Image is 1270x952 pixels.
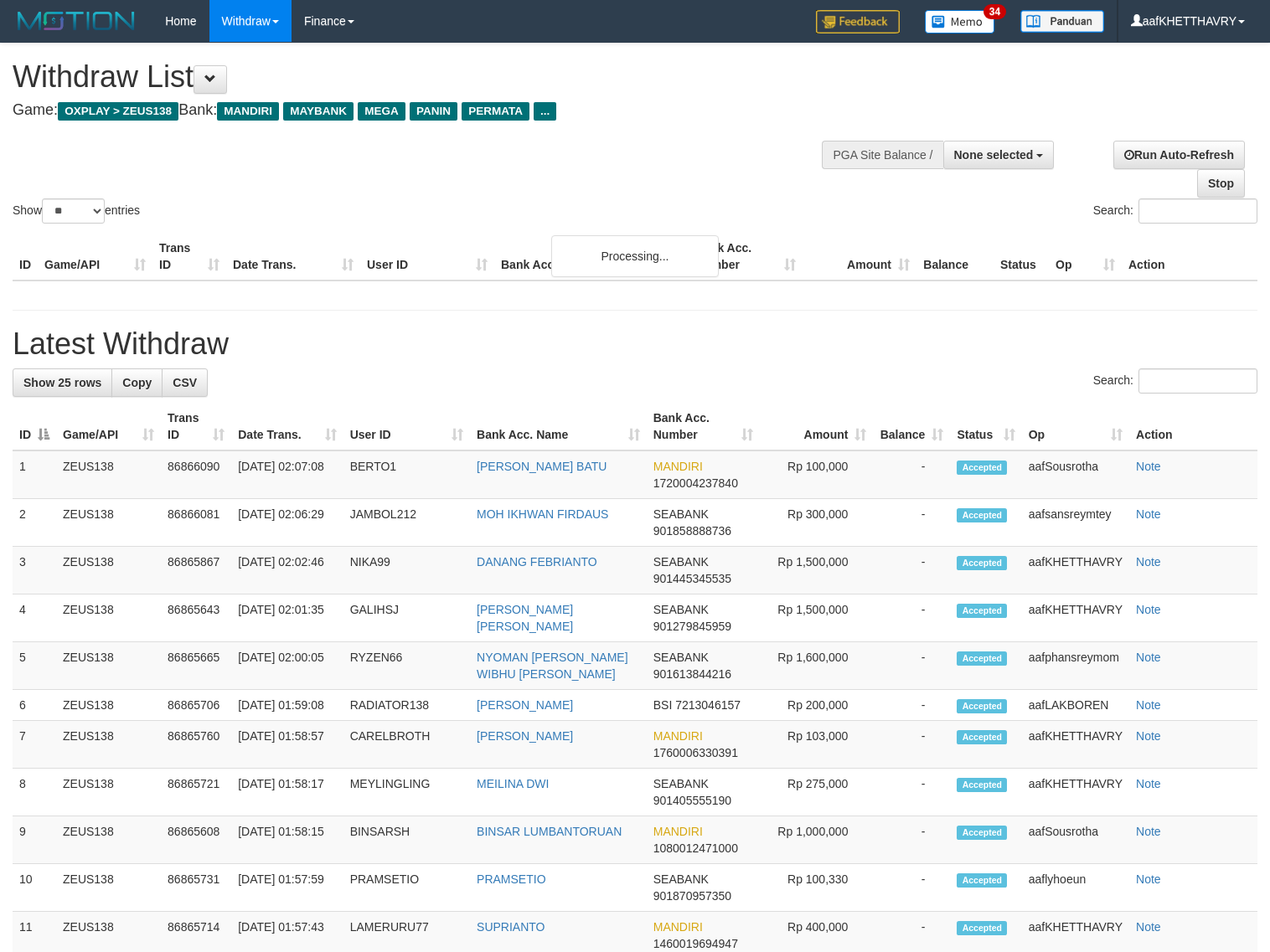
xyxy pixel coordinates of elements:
[957,508,1007,522] span: Accepted
[111,368,163,397] a: Copy
[1138,368,1257,394] input: Search:
[231,690,343,721] td: [DATE] 01:59:08
[1022,499,1129,547] td: aafsansreymtey
[13,769,56,816] td: 8
[360,233,494,280] th: User ID
[231,499,343,547] td: [DATE] 02:06:29
[957,556,1007,570] span: Accepted
[470,403,647,450] th: Bank Acc. Name: activate to sort column ascending
[161,690,231,721] td: 86865706
[760,721,873,769] td: Rp 103,000
[957,826,1007,840] span: Accepted
[957,699,1007,713] span: Accepted
[13,198,140,224] label: Show entries
[653,476,738,490] span: Copy 1720004237840 to clipboard
[161,547,231,594] td: 86865867
[13,721,56,769] td: 7
[161,816,231,864] td: 86865608
[161,864,231,912] td: 86865731
[1136,777,1161,790] a: Note
[231,769,343,816] td: [DATE] 01:58:17
[653,667,731,681] span: Copy 901613844216 to clipboard
[816,10,900,33] img: Feedback.jpg
[13,690,56,721] td: 6
[56,690,161,721] td: ZEUS138
[1136,872,1161,886] a: Note
[653,651,709,664] span: SEABANK
[13,547,56,594] td: 3
[551,235,719,277] div: Processing...
[653,572,731,585] span: Copy 901445345535 to clipboard
[343,594,470,642] td: GALIHSJ
[760,547,873,594] td: Rp 1,500,000
[56,499,161,547] td: ZEUS138
[56,403,161,450] th: Game/API: activate to sort column ascending
[343,769,470,816] td: MEYLINGLING
[994,233,1049,280] th: Status
[56,642,161,690] td: ZEUS138
[653,555,709,569] span: SEABANK
[873,403,950,450] th: Balance: activate to sort column ascending
[957,921,1007,935] span: Accepted
[1022,769,1129,816] td: aafKHETTHAVRY
[226,233,360,280] th: Date Trans.
[653,746,738,759] span: Copy 1760006330391 to clipboard
[13,450,56,499] td: 1
[56,769,161,816] td: ZEUS138
[56,816,161,864] td: ZEUS138
[56,594,161,642] td: ZEUS138
[283,102,354,121] span: MAYBANK
[13,642,56,690] td: 5
[957,461,1007,475] span: Accepted
[231,594,343,642] td: [DATE] 02:01:35
[56,547,161,594] td: ZEUS138
[950,403,1021,450] th: Status: activate to sort column ascending
[477,603,573,633] a: [PERSON_NAME] [PERSON_NAME]
[1129,403,1257,450] th: Action
[343,403,470,450] th: User ID: activate to sort column ascending
[873,547,950,594] td: -
[957,778,1007,792] span: Accepted
[231,403,343,450] th: Date Trans.: activate to sort column ascending
[1093,198,1257,224] label: Search:
[1136,729,1161,743] a: Note
[675,698,741,712] span: Copy 7213046157 to clipboard
[343,816,470,864] td: BINSARSH
[161,594,231,642] td: 86865643
[1022,594,1129,642] td: aafKHETTHAVRY
[152,233,226,280] th: Trans ID
[231,642,343,690] td: [DATE] 02:00:05
[1093,368,1257,394] label: Search:
[653,698,673,712] span: BSI
[1049,233,1122,280] th: Op
[689,233,803,280] th: Bank Acc. Number
[173,376,197,389] span: CSV
[647,403,760,450] th: Bank Acc. Number: activate to sort column ascending
[13,403,56,450] th: ID: activate to sort column descending
[653,777,709,790] span: SEABANK
[534,102,556,121] span: ...
[653,920,703,934] span: MANDIRI
[1022,450,1129,499] td: aafSousrotha
[1136,825,1161,838] a: Note
[760,450,873,499] td: Rp 100,000
[1022,721,1129,769] td: aafKHETTHAVRY
[462,102,529,121] span: PERMATA
[217,102,279,121] span: MANDIRI
[162,368,208,397] a: CSV
[477,872,545,886] a: PRAMSETIO
[477,729,573,743] a: [PERSON_NAME]
[358,102,405,121] span: MEGA
[925,10,995,33] img: Button%20Memo.svg
[13,499,56,547] td: 2
[477,507,608,521] a: MOH IKHWAN FIRDAUS
[477,651,627,681] a: NYOMAN [PERSON_NAME] WIBHU [PERSON_NAME]
[957,651,1007,666] span: Accepted
[873,642,950,690] td: -
[760,594,873,642] td: Rp 1,500,000
[760,864,873,912] td: Rp 100,330
[1022,816,1129,864] td: aafSousrotha
[13,233,38,280] th: ID
[23,376,101,389] span: Show 25 rows
[916,233,994,280] th: Balance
